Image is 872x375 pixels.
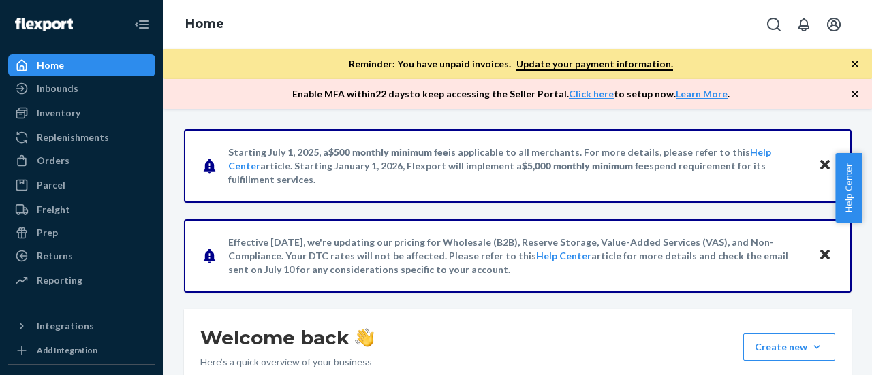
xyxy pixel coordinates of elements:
span: $500 monthly minimum fee [328,146,448,158]
img: hand-wave emoji [355,328,374,347]
a: Inbounds [8,78,155,99]
a: Inventory [8,102,155,124]
a: Reporting [8,270,155,291]
p: Reminder: You have unpaid invoices. [349,57,673,71]
div: Inbounds [37,82,78,95]
a: Learn More [676,88,728,99]
div: Reporting [37,274,82,287]
div: Home [37,59,64,72]
button: Integrations [8,315,155,337]
a: Help Center [536,250,591,261]
p: Here’s a quick overview of your business [200,355,374,369]
button: Open Search Box [760,11,788,38]
div: Inventory [37,106,80,120]
button: Help Center [835,153,862,223]
button: Open account menu [820,11,847,38]
p: Enable MFA within 22 days to keep accessing the Seller Portal. to setup now. . [292,87,730,101]
div: Orders [37,154,69,167]
a: Add Integration [8,342,155,359]
a: Freight [8,199,155,221]
button: Open notifications [790,11,817,38]
div: Parcel [37,178,65,192]
button: Close [816,246,834,265]
div: Integrations [37,319,94,333]
a: Update your payment information. [516,58,673,71]
a: Replenishments [8,127,155,148]
p: Starting July 1, 2025, a is applicable to all merchants. For more details, please refer to this a... [228,146,805,186]
a: Parcel [8,174,155,196]
a: Returns [8,245,155,267]
a: Prep [8,222,155,244]
div: Returns [37,249,73,263]
div: Freight [37,203,70,216]
div: Prep [37,226,58,240]
a: Home [185,16,224,31]
div: Replenishments [37,131,109,144]
a: Home [8,54,155,76]
a: Click here [569,88,614,99]
h1: Welcome back [200,325,374,350]
span: $5,000 monthly minimum fee [522,160,649,172]
button: Create new [743,333,835,361]
ol: breadcrumbs [174,5,235,44]
button: Close Navigation [128,11,155,38]
img: Flexport logo [15,18,73,31]
p: Effective [DATE], we're updating our pricing for Wholesale (B2B), Reserve Storage, Value-Added Se... [228,235,805,276]
button: Close [816,156,834,176]
div: Add Integration [37,344,97,356]
a: Orders [8,150,155,172]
